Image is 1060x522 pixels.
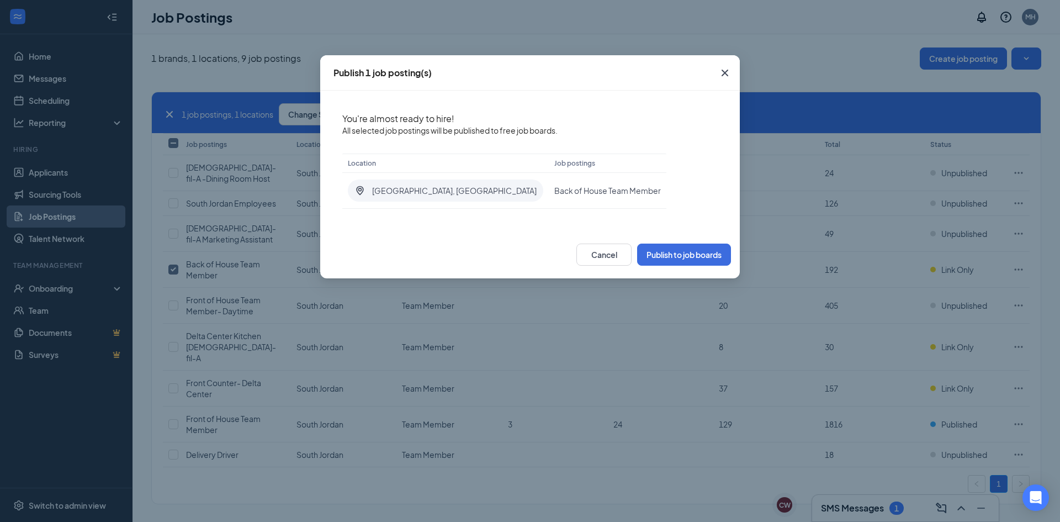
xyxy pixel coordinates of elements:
th: Location [342,154,549,173]
svg: LocationPin [354,185,365,196]
button: Publish to job boards [637,244,731,266]
span: All selected job postings will be published to free job boards. [342,125,666,136]
span: [GEOGRAPHIC_DATA], [GEOGRAPHIC_DATA] [372,185,537,196]
div: Publish 1 job posting(s) [333,67,432,79]
svg: Cross [718,66,732,80]
button: Close [710,55,740,91]
th: Job postings [549,154,666,173]
p: You're almost ready to hire! [342,113,666,125]
td: Back of House Team Member [549,173,666,209]
div: Open Intercom Messenger [1022,484,1049,511]
button: Cancel [576,244,632,266]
